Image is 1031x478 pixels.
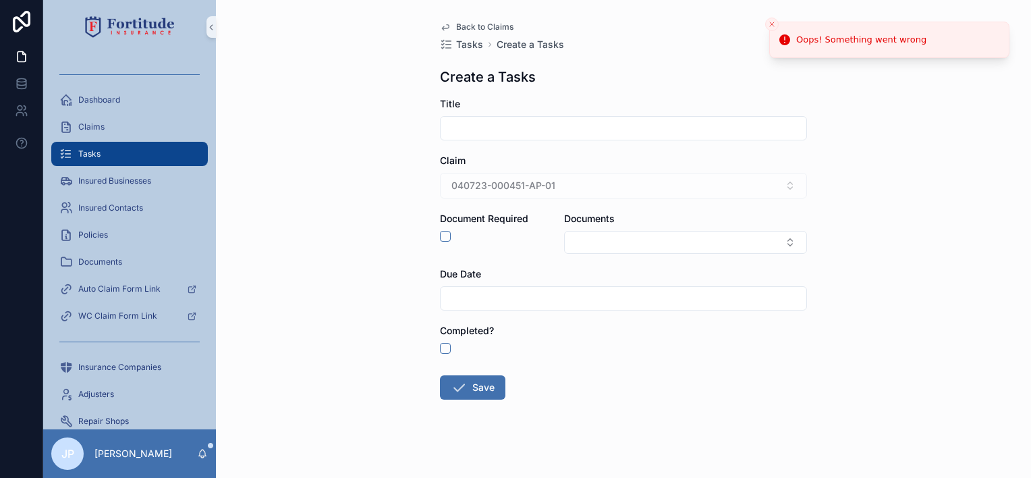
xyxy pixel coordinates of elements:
[440,22,513,32] a: Back to Claims
[564,231,807,254] button: Select Button
[440,68,536,86] h1: Create a Tasks
[497,38,564,51] a: Create a Tasks
[51,88,208,112] a: Dashboard
[51,115,208,139] a: Claims
[564,213,615,224] span: Documents
[796,33,926,47] div: Oops! Something went wrong
[78,257,122,267] span: Documents
[78,203,143,213] span: Insured Contacts
[440,375,505,400] button: Save
[51,304,208,328] a: WC Claim Form Link
[51,223,208,247] a: Policies
[51,382,208,406] a: Adjusters
[78,230,108,240] span: Policies
[78,416,129,427] span: Repair Shops
[440,268,481,280] span: Due Date
[51,169,208,193] a: Insured Businesses
[51,277,208,301] a: Auto Claim Form Link
[43,54,216,429] div: scrollable content
[61,446,74,462] span: JP
[78,284,161,294] span: Auto Claim Form Link
[440,98,460,109] span: Title
[78,389,114,400] span: Adjusters
[51,355,208,379] a: Insurance Companies
[51,142,208,166] a: Tasks
[78,149,101,159] span: Tasks
[440,155,466,166] span: Claim
[440,38,483,51] a: Tasks
[456,22,513,32] span: Back to Claims
[85,16,175,38] img: App logo
[78,176,151,186] span: Insured Businesses
[51,250,208,274] a: Documents
[78,95,120,105] span: Dashboard
[765,18,779,31] button: Close toast
[94,447,172,460] p: [PERSON_NAME]
[440,325,494,336] span: Completed?
[78,311,157,321] span: WC Claim Form Link
[456,38,483,51] span: Tasks
[51,409,208,433] a: Repair Shops
[78,362,161,373] span: Insurance Companies
[440,213,528,224] span: Document Required
[51,196,208,220] a: Insured Contacts
[78,122,105,132] span: Claims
